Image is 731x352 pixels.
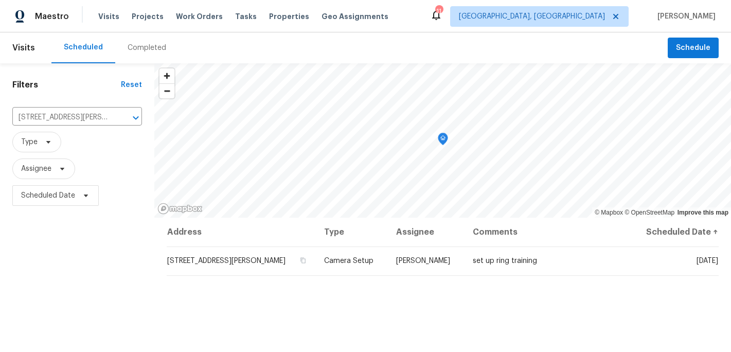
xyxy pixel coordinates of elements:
[677,209,728,216] a: Improve this map
[167,218,316,247] th: Address
[465,218,630,247] th: Comments
[159,83,174,98] button: Zoom out
[128,43,166,53] div: Completed
[269,11,309,22] span: Properties
[322,11,388,22] span: Geo Assignments
[625,209,674,216] a: OpenStreetMap
[668,38,719,59] button: Schedule
[676,42,710,55] span: Schedule
[159,68,174,83] button: Zoom in
[167,257,286,265] span: [STREET_ADDRESS][PERSON_NAME]
[154,63,731,218] canvas: Map
[298,256,308,265] button: Copy Address
[435,6,442,16] div: 11
[396,257,450,265] span: [PERSON_NAME]
[595,209,623,216] a: Mapbox
[630,218,719,247] th: Scheduled Date ↑
[12,110,113,126] input: Search for an address...
[98,11,119,22] span: Visits
[697,257,718,265] span: [DATE]
[12,80,121,90] h1: Filters
[21,137,38,147] span: Type
[129,111,143,125] button: Open
[316,218,388,247] th: Type
[35,11,69,22] span: Maestro
[388,218,465,247] th: Assignee
[473,257,537,265] span: set up ring training
[653,11,716,22] span: [PERSON_NAME]
[438,133,448,149] div: Map marker
[324,257,373,265] span: Camera Setup
[12,37,35,59] span: Visits
[235,13,257,20] span: Tasks
[159,84,174,98] span: Zoom out
[132,11,164,22] span: Projects
[21,190,75,201] span: Scheduled Date
[157,203,203,215] a: Mapbox homepage
[64,42,103,52] div: Scheduled
[21,164,51,174] span: Assignee
[121,80,142,90] div: Reset
[176,11,223,22] span: Work Orders
[459,11,605,22] span: [GEOGRAPHIC_DATA], [GEOGRAPHIC_DATA]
